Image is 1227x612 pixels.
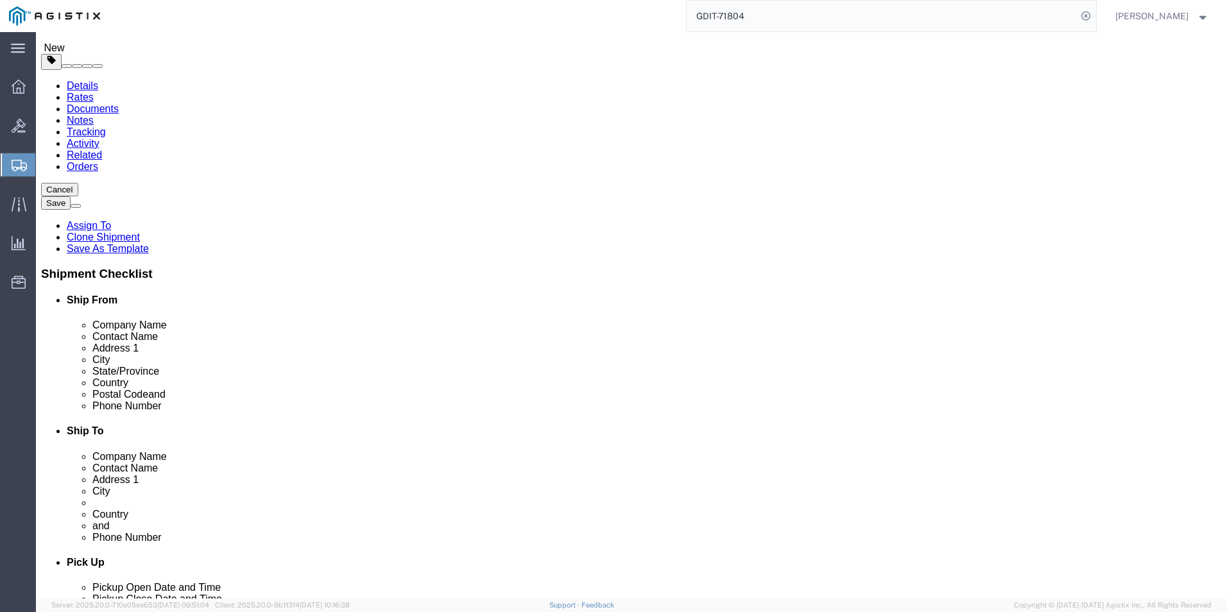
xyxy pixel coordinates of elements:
[51,601,209,609] span: Server: 2025.20.0-710e05ee653
[687,1,1077,31] input: Search for shipment number, reference number
[36,32,1227,599] iframe: FS Legacy Container
[1115,8,1210,24] button: [PERSON_NAME]
[157,601,209,609] span: [DATE] 09:51:04
[581,601,614,609] a: Feedback
[1115,9,1188,23] span: Mitchell Mattocks
[215,601,350,609] span: Client: 2025.20.0-8b113f4
[549,601,581,609] a: Support
[1014,600,1212,611] span: Copyright © [DATE]-[DATE] Agistix Inc., All Rights Reserved
[300,601,350,609] span: [DATE] 10:16:38
[9,6,100,26] img: logo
